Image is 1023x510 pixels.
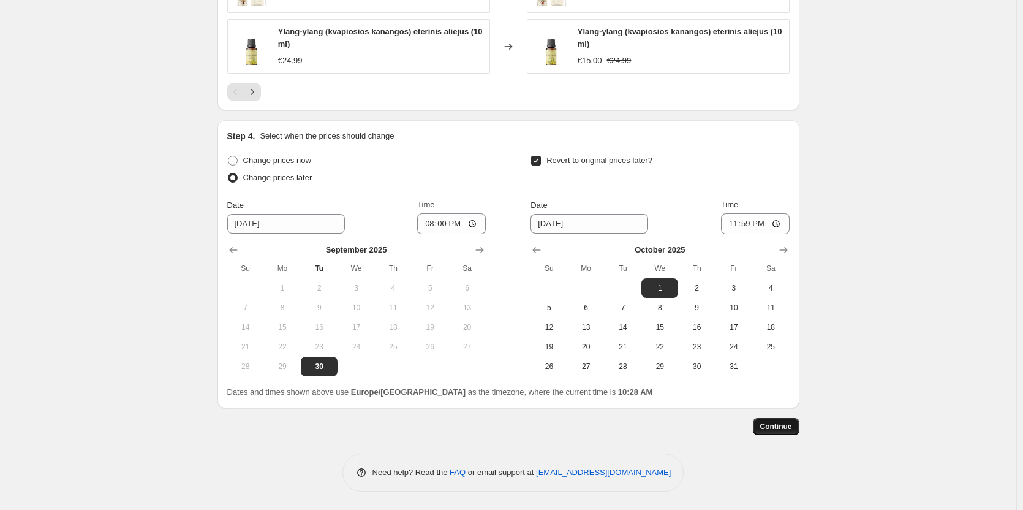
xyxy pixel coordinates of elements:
[720,322,747,332] span: 17
[536,468,671,477] a: [EMAIL_ADDRESS][DOMAIN_NAME]
[232,303,259,313] span: 7
[678,259,715,278] th: Thursday
[530,200,547,210] span: Date
[453,283,480,293] span: 6
[342,322,369,332] span: 17
[752,259,789,278] th: Saturday
[264,278,301,298] button: Monday September 1 2025
[610,303,636,313] span: 7
[375,278,412,298] button: Thursday September 4 2025
[453,322,480,332] span: 20
[618,387,653,397] b: 10:28 AM
[646,362,673,371] span: 29
[380,264,407,273] span: Th
[683,362,710,371] span: 30
[227,298,264,318] button: Sunday September 7 2025
[715,259,752,278] th: Friday
[306,342,333,352] span: 23
[417,213,486,234] input: 12:00
[752,278,789,298] button: Saturday October 4 2025
[715,278,752,298] button: Friday October 3 2025
[534,28,568,65] img: aromama_900x1200_EA_Ylang-Ylang_Skaidrus_Mockup_LT_80x.png
[535,264,562,273] span: Su
[243,173,312,182] span: Change prices later
[260,130,394,142] p: Select when the prices should change
[448,318,485,337] button: Saturday September 20 2025
[301,278,338,298] button: Tuesday September 2 2025
[757,283,784,293] span: 4
[448,278,485,298] button: Saturday September 6 2025
[232,264,259,273] span: Su
[568,318,605,337] button: Monday October 13 2025
[775,242,792,259] button: Show next month, November 2025
[269,322,296,332] span: 15
[301,357,338,376] button: Today Tuesday September 30 2025
[578,55,602,67] div: €15.00
[530,298,567,318] button: Sunday October 5 2025
[225,242,242,259] button: Show previous month, August 2025
[678,298,715,318] button: Thursday October 9 2025
[757,342,784,352] span: 25
[683,283,710,293] span: 2
[453,342,480,352] span: 27
[528,242,545,259] button: Show previous month, September 2025
[683,264,710,273] span: Th
[342,264,369,273] span: We
[641,318,678,337] button: Wednesday October 15 2025
[641,278,678,298] button: Wednesday October 1 2025
[227,357,264,376] button: Sunday September 28 2025
[453,264,480,273] span: Sa
[417,342,444,352] span: 26
[753,418,799,435] button: Continue
[338,298,374,318] button: Wednesday September 10 2025
[605,318,641,337] button: Tuesday October 14 2025
[578,27,782,48] span: Ylang-ylang (kvapiosios kanangos) eterinis aliejus (10 ml)
[278,27,483,48] span: Ylang-ylang (kvapiosios kanangos) eterinis aliejus (10 ml)
[380,342,407,352] span: 25
[306,362,333,371] span: 30
[466,468,536,477] span: or email support at
[605,357,641,376] button: Tuesday October 28 2025
[471,242,488,259] button: Show next month, October 2025
[678,318,715,337] button: Thursday October 16 2025
[264,259,301,278] th: Monday
[646,322,673,332] span: 15
[412,259,448,278] th: Friday
[244,83,261,101] button: Next
[342,283,369,293] span: 3
[573,303,600,313] span: 6
[535,342,562,352] span: 19
[752,298,789,318] button: Saturday October 11 2025
[530,259,567,278] th: Sunday
[417,264,444,273] span: Fr
[757,303,784,313] span: 11
[568,259,605,278] th: Monday
[678,337,715,357] button: Thursday October 23 2025
[448,298,485,318] button: Saturday September 13 2025
[573,362,600,371] span: 27
[715,337,752,357] button: Friday October 24 2025
[683,322,710,332] span: 16
[450,468,466,477] a: FAQ
[453,303,480,313] span: 13
[646,264,673,273] span: We
[412,278,448,298] button: Friday September 5 2025
[530,337,567,357] button: Sunday October 19 2025
[721,213,790,234] input: 12:00
[715,357,752,376] button: Friday October 31 2025
[232,342,259,352] span: 21
[417,322,444,332] span: 19
[227,318,264,337] button: Sunday September 14 2025
[338,337,374,357] button: Wednesday September 24 2025
[607,55,632,67] strike: €24.99
[546,156,652,165] span: Revert to original prices later?
[227,83,261,101] nav: Pagination
[375,318,412,337] button: Thursday September 18 2025
[227,387,653,397] span: Dates and times shown above use as the timezone, where the current time is
[715,298,752,318] button: Friday October 10 2025
[678,278,715,298] button: Thursday October 2 2025
[278,55,303,67] div: €24.99
[338,278,374,298] button: Wednesday September 3 2025
[342,303,369,313] span: 10
[535,322,562,332] span: 12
